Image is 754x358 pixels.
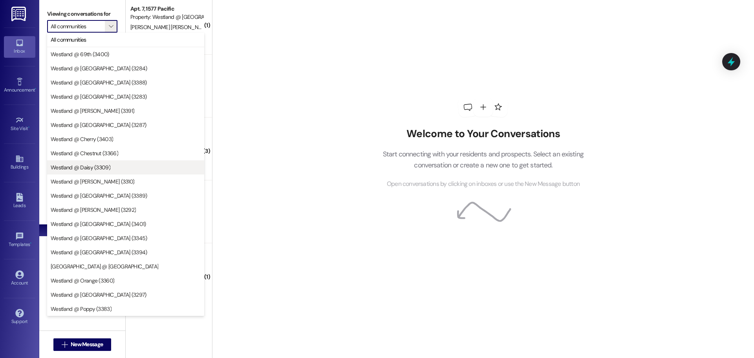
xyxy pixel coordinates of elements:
[11,7,27,21] img: ResiDesk Logo
[51,277,114,285] span: Westland @ Orange (3360)
[51,135,113,143] span: Westland @ Cherry (3403)
[51,206,136,214] span: Westland @ [PERSON_NAME] (3292)
[51,36,86,44] span: All communities
[51,20,105,33] input: All communities
[51,220,146,228] span: Westland @ [GEOGRAPHIC_DATA] (3401)
[109,23,113,29] i: 
[130,13,203,21] div: Property: Westland @ [GEOGRAPHIC_DATA] (3297)
[387,179,580,189] span: Open conversations by clicking on inboxes or use the New Message button
[4,191,35,212] a: Leads
[71,340,103,349] span: New Message
[51,305,112,313] span: Westland @ Poppy (3383)
[51,291,146,299] span: Westland @ [GEOGRAPHIC_DATA] (3297)
[28,125,29,130] span: •
[371,128,595,140] h2: Welcome to Your Conversations
[51,192,147,200] span: Westland @ [GEOGRAPHIC_DATA] (3389)
[51,64,147,72] span: Westland @ [GEOGRAPHIC_DATA] (3284)
[62,341,68,348] i: 
[51,79,147,86] span: Westland @ [GEOGRAPHIC_DATA] (3388)
[4,36,35,57] a: Inbox
[51,149,118,157] span: Westland @ Chestnut (3366)
[39,152,125,160] div: Prospects
[35,86,36,92] span: •
[47,8,117,20] label: Viewing conversations for
[4,152,35,173] a: Buildings
[371,149,595,171] p: Start connecting with your residents and prospects. Select an existing conversation or create a n...
[51,178,134,185] span: Westland @ [PERSON_NAME] (3310)
[51,121,146,129] span: Westland @ [GEOGRAPHIC_DATA] (3287)
[39,211,125,220] div: Residents
[30,241,31,246] span: •
[4,229,35,251] a: Templates •
[51,248,147,256] span: Westland @ [GEOGRAPHIC_DATA] (3394)
[51,107,134,115] span: Westland @ [PERSON_NAME] (3391)
[51,50,109,58] span: Westland @ 69th (3400)
[51,234,147,242] span: Westland @ [GEOGRAPHIC_DATA] (3345)
[130,5,203,13] div: Apt. 7, 1577 Pacific
[53,338,112,351] button: New Message
[51,163,110,171] span: Westland @ Daisy (3309)
[51,263,158,270] span: [GEOGRAPHIC_DATA] @ [GEOGRAPHIC_DATA]
[39,44,125,53] div: Prospects + Residents
[51,93,147,101] span: Westland @ [GEOGRAPHIC_DATA] (3283)
[4,114,35,135] a: Site Visit •
[130,24,212,31] span: [PERSON_NAME] [PERSON_NAME]
[4,307,35,328] a: Support
[4,268,35,289] a: Account
[39,272,125,280] div: Past + Future Residents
